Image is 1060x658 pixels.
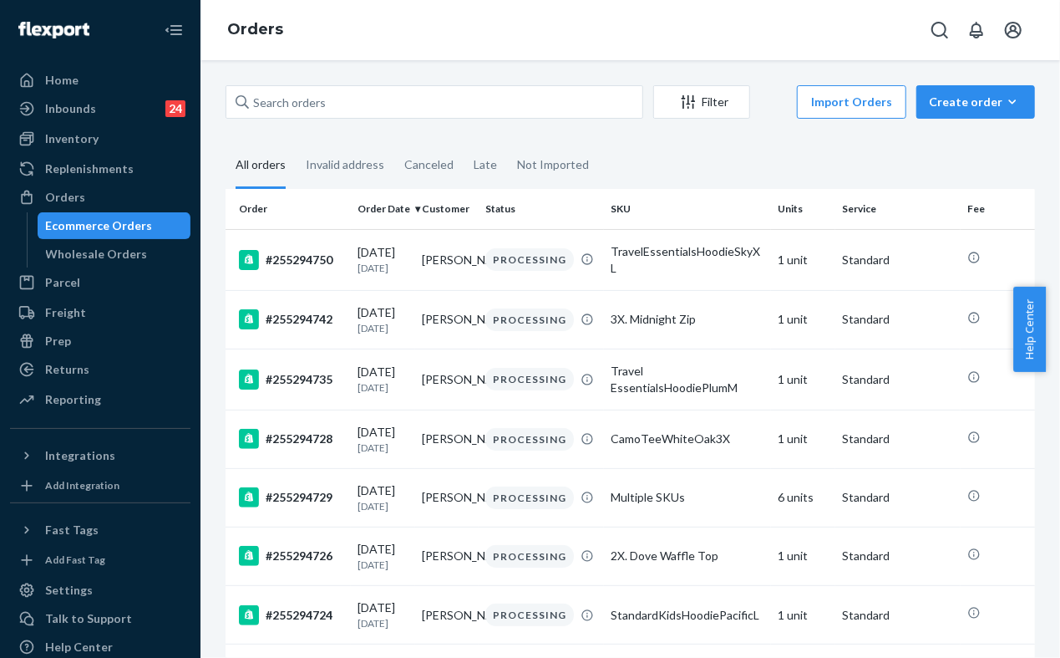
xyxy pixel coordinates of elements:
[226,85,643,119] input: Search orders
[929,94,1022,110] div: Create order
[239,370,344,390] div: #255294735
[10,184,190,211] a: Orders
[45,333,71,349] div: Prep
[771,349,835,410] td: 1 unit
[485,248,574,271] div: PROCESSING
[517,143,589,186] div: Not Imported
[485,487,574,509] div: PROCESSING
[227,20,283,38] a: Orders
[611,607,764,624] div: StandardKidsHoodiePacificL
[604,189,771,229] th: SKU
[239,605,344,625] div: #255294724
[485,368,574,390] div: PROCESSING
[415,586,479,645] td: [PERSON_NAME]
[835,189,961,229] th: Service
[358,482,408,513] div: [DATE]
[415,527,479,585] td: [PERSON_NAME]
[358,558,408,572] p: [DATE]
[239,546,344,566] div: #255294726
[214,6,297,54] ol: breadcrumbs
[415,290,479,349] td: [PERSON_NAME]
[46,246,148,263] div: Wholesale Orders
[1013,287,1046,372] button: Help Center
[771,189,835,229] th: Units
[10,299,190,326] a: Freight
[45,522,99,538] div: Fast Tags
[10,269,190,296] a: Parcel
[10,125,190,152] a: Inventory
[960,13,993,47] button: Open notifications
[358,424,408,455] div: [DATE]
[10,95,190,122] a: Inbounds24
[997,13,1030,47] button: Open account menu
[611,243,764,277] div: TravelEssentialsHoodieSkyXL
[358,244,408,275] div: [DATE]
[358,261,408,275] p: [DATE]
[611,431,764,447] div: CamoTeeWhiteOak3X
[10,356,190,383] a: Returns
[157,13,190,47] button: Close Navigation
[10,517,190,543] button: Fast Tags
[842,489,954,506] p: Standard
[46,217,153,234] div: Ecommerce Orders
[45,478,119,492] div: Add Integration
[415,468,479,527] td: [PERSON_NAME]
[45,639,113,655] div: Help Center
[45,610,132,627] div: Talk to Support
[358,441,408,455] p: [DATE]
[923,13,956,47] button: Open Search Box
[45,361,89,378] div: Returns
[45,447,115,464] div: Integrations
[236,143,286,189] div: All orders
[485,604,574,626] div: PROCESSING
[165,100,185,117] div: 24
[45,100,96,117] div: Inbounds
[654,94,749,110] div: Filter
[45,274,80,291] div: Parcel
[611,311,764,328] div: 3X. Midnight Zip
[916,85,1035,119] button: Create order
[10,442,190,469] button: Integrations
[485,545,574,568] div: PROCESSING
[358,380,408,395] p: [DATE]
[38,212,191,239] a: Ecommerce Orders
[10,605,190,632] a: Talk to Support
[653,85,750,119] button: Filter
[18,22,89,38] img: Flexport logo
[239,309,344,329] div: #255294742
[842,548,954,564] p: Standard
[45,391,101,408] div: Reporting
[358,364,408,395] div: [DATE]
[351,189,415,229] th: Order Date
[358,541,408,572] div: [DATE]
[797,85,906,119] button: Import Orders
[45,189,85,206] div: Orders
[771,290,835,349] td: 1 unit
[45,582,93,599] div: Settings
[239,429,344,449] div: #255294728
[226,189,351,229] th: Order
[479,189,604,229] th: Status
[842,371,954,388] p: Standard
[10,156,190,182] a: Replenishments
[38,241,191,268] a: Wholesale Orders
[604,468,771,527] td: Multiple SKUs
[45,130,99,147] div: Inventory
[771,586,835,645] td: 1 unit
[415,410,479,468] td: [PERSON_NAME]
[358,321,408,335] p: [DATE]
[404,143,454,186] div: Canceled
[10,386,190,413] a: Reporting
[842,431,954,447] p: Standard
[842,311,954,328] p: Standard
[611,363,764,396] div: Travel EssentialsHoodiePlumM
[306,143,384,186] div: Invalid address
[358,599,408,630] div: [DATE]
[239,250,344,270] div: #255294750
[415,349,479,410] td: [PERSON_NAME]
[611,548,764,564] div: 2X. Dove Waffle Top
[358,499,408,513] p: [DATE]
[45,304,86,321] div: Freight
[10,476,190,496] a: Add Integration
